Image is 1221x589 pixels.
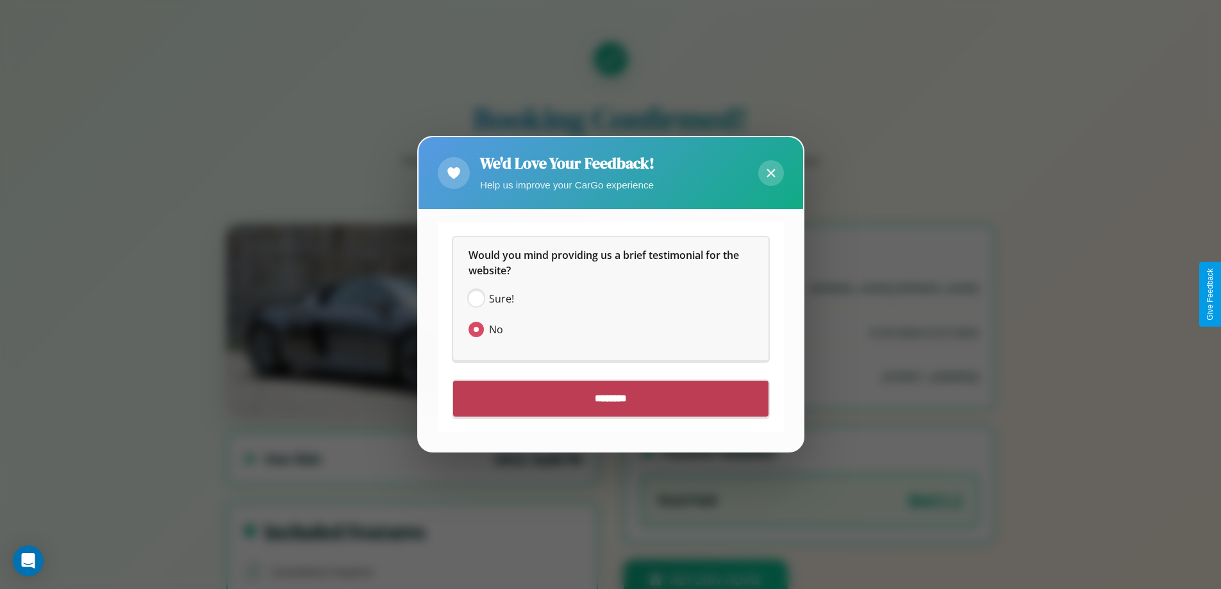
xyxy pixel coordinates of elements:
[13,545,44,576] div: Open Intercom Messenger
[489,292,514,307] span: Sure!
[480,176,654,194] p: Help us improve your CarGo experience
[480,153,654,174] h2: We'd Love Your Feedback!
[489,322,503,338] span: No
[469,249,742,278] span: Would you mind providing us a brief testimonial for the website?
[1206,269,1215,320] div: Give Feedback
